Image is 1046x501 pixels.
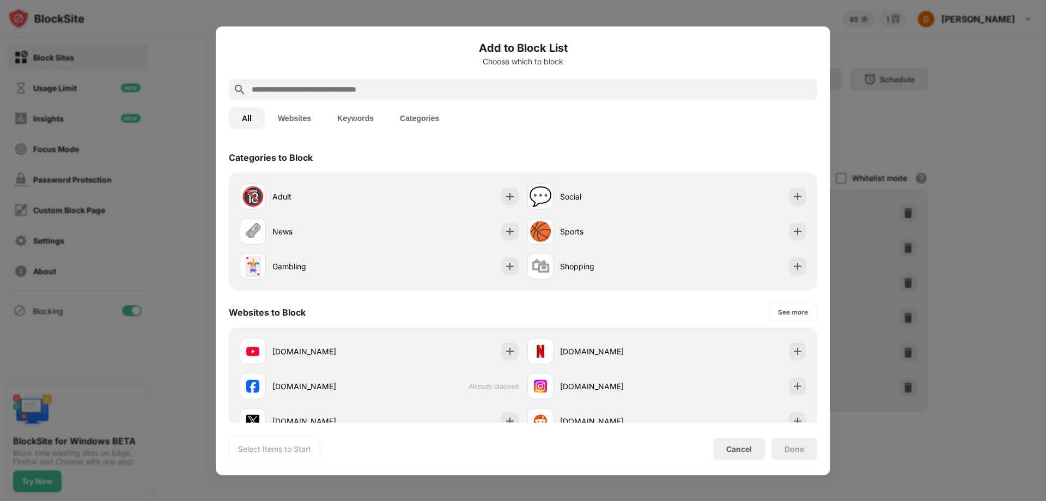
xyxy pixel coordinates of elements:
img: favicons [246,345,259,358]
div: 🏀 [529,220,552,243]
img: search.svg [233,83,246,96]
div: [DOMAIN_NAME] [272,381,379,392]
button: Categories [387,107,452,129]
div: Choose which to block [229,57,817,65]
div: News [272,226,379,237]
div: Sports [560,226,667,237]
img: favicons [534,345,547,358]
div: 🛍 [531,255,550,277]
h6: Add to Block List [229,39,817,56]
img: favicons [534,379,547,393]
button: Keywords [324,107,387,129]
img: favicons [246,414,259,427]
img: favicons [246,379,259,393]
button: All [229,107,265,129]
div: Select Items to Start [238,443,311,454]
span: Already blocked [469,382,519,390]
div: See more [778,306,808,317]
div: Social [560,191,667,202]
button: Websites [265,107,324,129]
div: Categories to Block [229,152,313,162]
div: Cancel [726,444,752,454]
div: 🔞 [241,185,264,208]
div: 💬 [529,185,552,208]
div: [DOMAIN_NAME] [272,415,379,427]
div: Websites to Block [229,306,306,317]
div: [DOMAIN_NAME] [560,381,667,392]
div: 🃏 [241,255,264,277]
div: [DOMAIN_NAME] [560,346,667,357]
div: Shopping [560,261,667,272]
div: Adult [272,191,379,202]
div: Done [784,444,804,453]
div: [DOMAIN_NAME] [272,346,379,357]
div: Gambling [272,261,379,272]
div: [DOMAIN_NAME] [560,415,667,427]
img: favicons [534,414,547,427]
div: 🗞 [244,220,262,243]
